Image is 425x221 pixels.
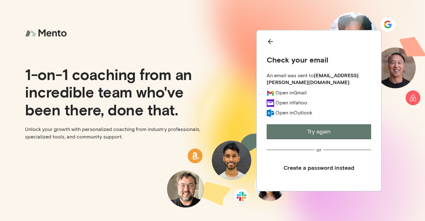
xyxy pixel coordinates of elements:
[275,89,307,97] a: Open inGmail
[275,99,307,107] a: Open inYahoo
[267,124,371,139] button: Try again
[267,55,371,64] div: Check your email
[267,72,371,86] div: An email was sent to .
[267,72,359,85] b: [EMAIL_ADDRESS][PERSON_NAME][DOMAIN_NAME]
[25,126,207,141] p: Unlock your growth with personalized coaching from industry professionals, specialized tools, and...
[25,65,207,118] p: 1-on-1 coaching from an incredible team who've been there, done that.
[275,89,307,96] div: Open in Gmail
[316,147,321,153] div: or
[275,109,312,117] a: Open inOutlook
[267,161,371,175] button: Create a password instead
[275,99,307,106] div: Open in Yahoo
[267,38,371,48] button: Back
[25,25,69,42] img: logo
[275,109,312,116] div: Open in Outlook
